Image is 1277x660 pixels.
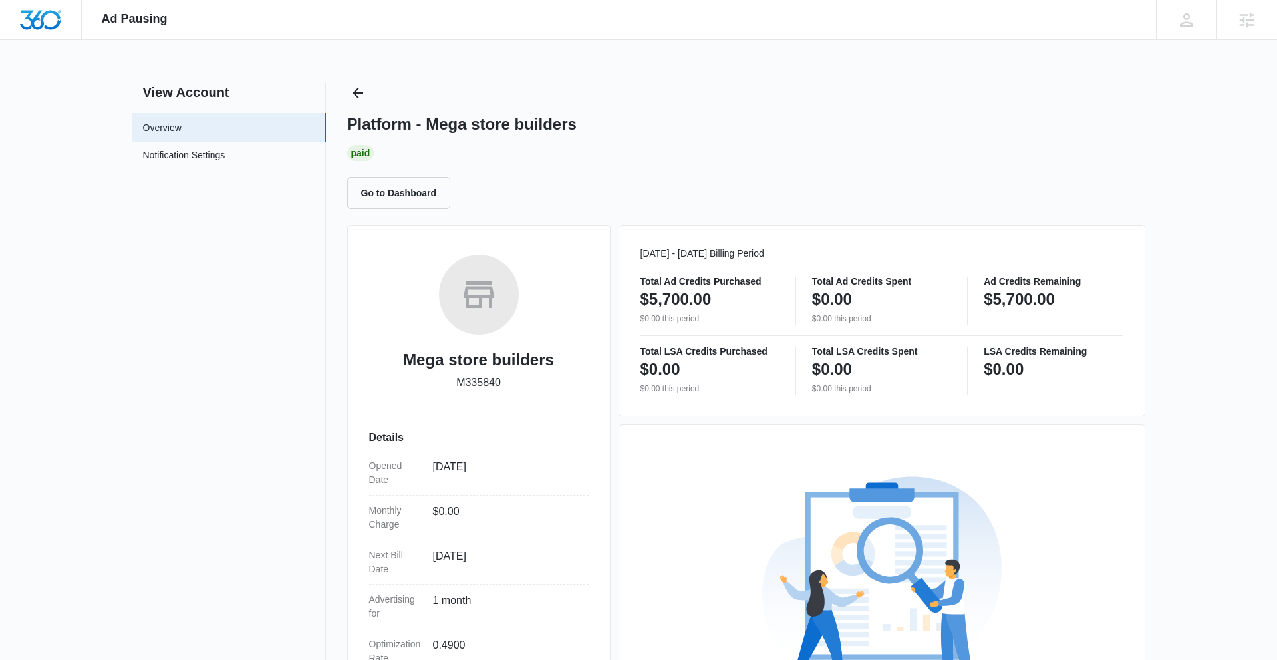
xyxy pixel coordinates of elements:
[640,359,680,380] p: $0.00
[369,585,589,629] div: Advertising for1 month
[369,593,422,621] dt: Advertising for
[369,430,589,446] h3: Details
[347,177,451,209] button: Go to Dashboard
[640,277,780,286] p: Total Ad Credits Purchased
[433,593,578,621] dd: 1 month
[403,348,554,372] h2: Mega store builders
[456,375,501,391] p: M335840
[369,548,422,576] dt: Next Bill Date
[433,504,578,532] dd: $0.00
[984,359,1024,380] p: $0.00
[812,347,951,356] p: Total LSA Credits Spent
[812,359,852,380] p: $0.00
[812,383,951,395] p: $0.00 this period
[369,451,589,496] div: Opened Date[DATE]
[369,459,422,487] dt: Opened Date
[347,145,374,161] div: Paid
[984,289,1055,310] p: $5,700.00
[143,148,225,166] a: Notification Settings
[640,247,1123,261] p: [DATE] - [DATE] Billing Period
[984,277,1123,286] p: Ad Credits Remaining
[640,313,780,325] p: $0.00 this period
[433,548,578,576] dd: [DATE]
[369,504,422,532] dt: Monthly Charge
[102,12,168,26] span: Ad Pausing
[347,187,459,198] a: Go to Dashboard
[143,121,182,135] a: Overview
[640,289,712,310] p: $5,700.00
[132,82,326,102] h2: View Account
[433,459,578,487] dd: [DATE]
[640,347,780,356] p: Total LSA Credits Purchased
[369,496,589,540] div: Monthly Charge$0.00
[347,82,368,104] button: Back
[812,289,852,310] p: $0.00
[640,383,780,395] p: $0.00 this period
[812,277,951,286] p: Total Ad Credits Spent
[812,313,951,325] p: $0.00 this period
[347,114,577,134] h1: Platform - Mega store builders
[369,540,589,585] div: Next Bill Date[DATE]
[984,347,1123,356] p: LSA Credits Remaining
